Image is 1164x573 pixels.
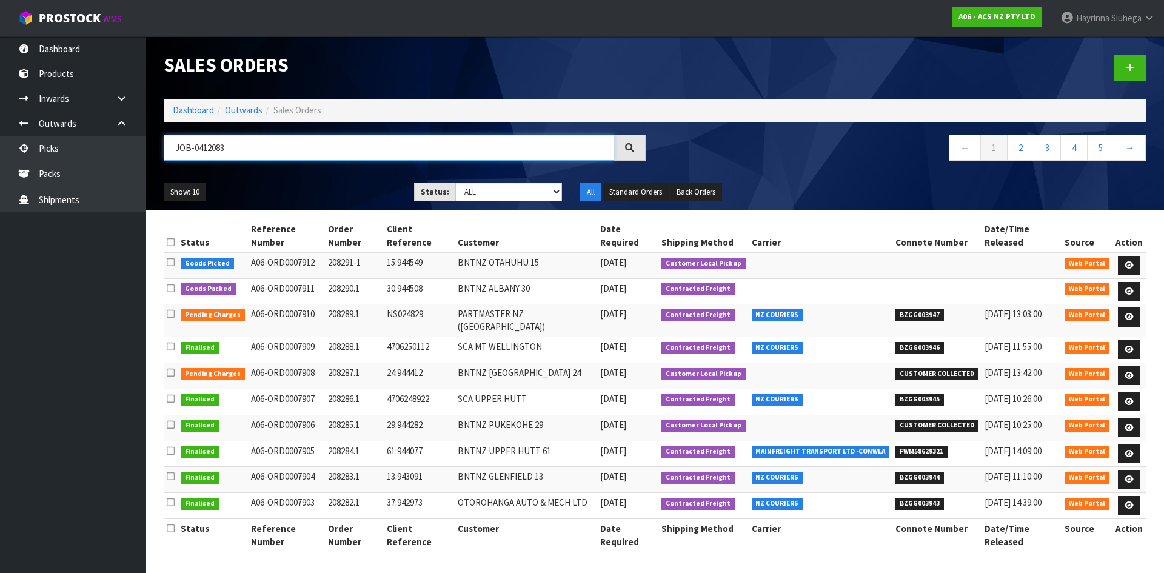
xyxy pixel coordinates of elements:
[895,342,944,354] span: BZGG003946
[325,415,384,441] td: 208285.1
[892,219,982,252] th: Connote Number
[580,183,601,202] button: All
[952,7,1042,27] a: A06 - ACS NZ PTY LTD
[248,363,325,389] td: A06-ORD0007908
[895,498,944,510] span: BZGG003943
[1065,283,1109,295] span: Web Portal
[18,10,33,25] img: cube-alt.png
[181,309,245,321] span: Pending Charges
[958,12,1035,22] strong: A06 - ACS NZ PTY LTD
[661,446,735,458] span: Contracted Freight
[1065,309,1109,321] span: Web Portal
[895,368,978,380] span: CUSTOMER COLLECTED
[1062,219,1112,252] th: Source
[661,342,735,354] span: Contracted Freight
[1112,219,1146,252] th: Action
[39,10,101,26] span: ProStock
[455,493,598,519] td: OTOROHANGA AUTO & MECH LTD
[384,415,455,441] td: 29:944282
[455,519,598,551] th: Customer
[384,519,455,551] th: Client Reference
[164,55,646,75] h1: Sales Orders
[181,420,219,432] span: Finalised
[600,471,626,482] span: [DATE]
[661,283,735,295] span: Contracted Freight
[248,304,325,337] td: A06-ORD0007910
[181,342,219,354] span: Finalised
[384,278,455,304] td: 30:944508
[749,219,893,252] th: Carrier
[248,415,325,441] td: A06-ORD0007906
[455,441,598,467] td: BNTNZ UPPER HUTT 61
[384,219,455,252] th: Client Reference
[752,446,890,458] span: MAINFREIGHT TRANSPORT LTD -CONWLA
[603,183,669,202] button: Standard Orders
[178,219,248,252] th: Status
[752,309,803,321] span: NZ COURIERS
[661,394,735,406] span: Contracted Freight
[248,389,325,415] td: A06-ORD0007907
[1065,394,1109,406] span: Web Portal
[670,183,722,202] button: Back Orders
[455,415,598,441] td: BNTNZ PUKEKOHE 29
[455,363,598,389] td: BNTNZ [GEOGRAPHIC_DATA] 24
[661,498,735,510] span: Contracted Freight
[895,394,944,406] span: BZGG003945
[248,467,325,493] td: A06-ORD0007904
[181,283,236,295] span: Goods Packed
[164,135,614,161] input: Search sales orders
[892,519,982,551] th: Connote Number
[164,183,206,202] button: Show: 10
[1112,519,1146,551] th: Action
[661,472,735,484] span: Contracted Freight
[1065,472,1109,484] span: Web Portal
[455,389,598,415] td: SCA UPPER HUTT
[325,219,384,252] th: Order Number
[455,304,598,337] td: PARTMASTER NZ ([GEOGRAPHIC_DATA])
[752,498,803,510] span: NZ COURIERS
[600,367,626,378] span: [DATE]
[985,308,1042,320] span: [DATE] 13:03:00
[600,419,626,431] span: [DATE]
[661,258,746,270] span: Customer Local Pickup
[1062,519,1112,551] th: Source
[384,337,455,363] td: 4706250112
[455,337,598,363] td: SCA MT WELLINGTON
[661,368,746,380] span: Customer Local Pickup
[325,389,384,415] td: 208286.1
[384,389,455,415] td: 4706248922
[985,419,1042,431] span: [DATE] 10:25:00
[1114,135,1146,161] a: →
[1065,342,1109,354] span: Web Portal
[600,497,626,508] span: [DATE]
[1060,135,1088,161] a: 4
[982,519,1062,551] th: Date/Time Released
[985,445,1042,457] span: [DATE] 14:09:00
[985,367,1042,378] span: [DATE] 13:42:00
[181,446,219,458] span: Finalised
[384,304,455,337] td: NS024829
[1087,135,1114,161] a: 5
[749,519,893,551] th: Carrier
[980,135,1008,161] a: 1
[455,252,598,278] td: BNTNZ OTAHUHU 15
[752,342,803,354] span: NZ COURIERS
[181,472,219,484] span: Finalised
[1111,12,1142,24] span: Siuhega
[600,445,626,457] span: [DATE]
[1007,135,1034,161] a: 2
[985,471,1042,482] span: [DATE] 11:10:00
[181,258,234,270] span: Goods Picked
[600,341,626,352] span: [DATE]
[325,337,384,363] td: 208288.1
[384,467,455,493] td: 13:943091
[248,252,325,278] td: A06-ORD0007912
[661,309,735,321] span: Contracted Freight
[455,467,598,493] td: BNTNZ GLENFIELD 13
[455,278,598,304] td: BNTNZ ALBANY 30
[178,519,248,551] th: Status
[248,519,325,551] th: Reference Number
[1076,12,1109,24] span: Hayrinna
[248,337,325,363] td: A06-ORD0007909
[1065,420,1109,432] span: Web Portal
